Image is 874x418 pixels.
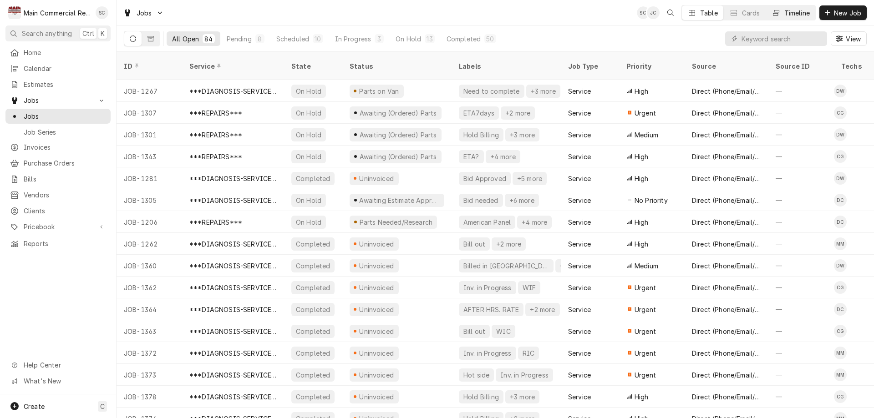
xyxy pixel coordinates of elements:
a: Go to Jobs [5,93,111,108]
div: — [768,189,834,211]
div: Dorian Wertz's Avatar [834,85,847,97]
span: Urgent [635,305,656,314]
a: Go to Pricebook [5,219,111,234]
div: Bid needed [462,196,499,205]
div: Completed [295,283,331,292]
div: Inv. in Progress [462,348,513,358]
div: — [768,233,834,255]
a: Estimates [5,77,111,92]
div: Parts Needed/Research [358,217,433,227]
div: Jan Costello's Avatar [647,6,660,19]
div: In Progress [335,34,371,44]
div: On Hold [295,217,322,227]
div: On Hold [295,130,322,140]
span: K [101,29,105,38]
div: Mike Marchese's Avatar [834,368,847,381]
div: — [768,167,834,189]
div: SC [637,6,650,19]
span: Bills [24,174,106,184]
div: Source [692,61,759,71]
div: — [768,80,834,102]
div: Main Commercial Refrigeration Service [24,8,91,18]
div: Service [568,217,591,227]
button: New Job [819,5,867,20]
div: +2 more [495,239,522,249]
div: +6 more [508,196,535,205]
div: DC [834,303,847,316]
div: Direct (Phone/Email/etc.) [692,174,761,183]
div: JOB-1372 [117,342,182,364]
div: On Hold [295,86,322,96]
div: Labels [459,61,554,71]
div: JOB-1307 [117,102,182,124]
div: CG [834,281,847,294]
div: DW [834,259,847,272]
span: High [635,174,649,183]
div: 13 [427,34,432,44]
span: High [635,392,649,402]
div: Caleb Gorton's Avatar [834,106,847,119]
div: Completed [295,305,331,314]
div: +2 more [529,305,556,314]
div: Service [568,174,591,183]
div: Hold Billing [462,130,500,140]
div: Service [189,61,275,71]
a: Go to What's New [5,373,111,388]
span: Calendar [24,64,106,73]
div: Inv. in Progress [499,370,549,380]
div: Service [568,261,591,271]
div: Scott Costello's Avatar [637,6,650,19]
div: Uninvoiced [358,174,395,183]
div: ETA7days [462,108,495,118]
div: JOB-1267 [117,80,182,102]
span: Help Center [24,360,105,370]
div: CG [834,106,847,119]
a: Bills [5,171,111,186]
span: Estimates [24,80,106,89]
div: Uninvoiced [358,392,395,402]
div: Uninvoiced [358,327,395,336]
span: Jobs [24,111,106,121]
div: CG [834,150,847,163]
div: MM [834,347,847,359]
div: Dylan Crawford's Avatar [834,194,847,206]
div: Mike Marchese's Avatar [834,347,847,359]
a: Go to Jobs [119,5,168,20]
span: Urgent [635,327,656,336]
a: Calendar [5,61,111,76]
div: Direct (Phone/Email/etc.) [692,196,761,205]
a: Reports [5,236,111,251]
span: Pricebook [24,222,92,232]
div: Service [568,392,591,402]
div: Service [568,86,591,96]
div: +4 more [489,152,517,161]
div: AFTER HRS. RATE [462,305,520,314]
div: Dorian Wertz's Avatar [834,128,847,141]
div: Service [568,152,591,161]
span: Purchase Orders [24,158,106,168]
div: Bill out [462,239,486,249]
div: Service [568,370,591,380]
div: DW [834,128,847,141]
div: JOB-1363 [117,320,182,342]
div: — [768,342,834,364]
div: +4 more [559,261,586,271]
div: — [768,211,834,233]
div: Uninvoiced [358,305,395,314]
div: Direct (Phone/Email/etc.) [692,305,761,314]
div: Service [568,196,591,205]
div: On Hold [295,108,322,118]
div: ETA? [462,152,480,161]
div: Direct (Phone/Email/etc.) [692,108,761,118]
div: JC [647,6,660,19]
span: High [635,217,649,227]
div: Cards [742,8,760,18]
div: Caleb Gorton's Avatar [834,281,847,294]
div: JOB-1305 [117,189,182,211]
a: Job Series [5,125,111,140]
div: Scott Costello's Avatar [96,6,108,19]
div: Awaiting (Ordered) Parts [358,152,437,161]
div: JOB-1301 [117,124,182,146]
div: +3 more [509,392,536,402]
div: — [768,124,834,146]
